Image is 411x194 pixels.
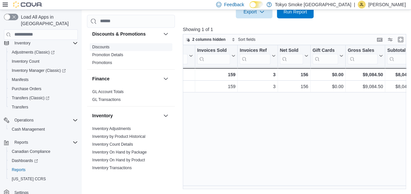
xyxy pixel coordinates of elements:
a: GL Transactions [92,97,121,102]
div: Gift Card Sales [312,47,338,64]
div: [DATE] [148,83,193,90]
span: Canadian Compliance [9,148,78,155]
span: Transfers [12,105,28,110]
button: Reports [1,138,80,147]
div: Gift Cards [312,47,338,54]
button: Display options [386,36,394,43]
div: Discounts & Promotions [87,43,175,69]
span: Operations [14,118,34,123]
span: Inventory Manager (Classic) [9,67,78,74]
span: Feedback [224,1,244,8]
span: Cash Management [9,125,78,133]
button: Inventory [1,39,80,48]
span: Dashboards [12,158,38,163]
button: Inventory [162,111,170,119]
span: Operations [12,116,78,124]
input: Dark Mode [249,1,263,8]
button: Reports [12,138,31,146]
span: Load All Apps in [GEOGRAPHIC_DATA] [18,14,78,27]
a: Cash Management [9,125,47,133]
button: Discounts & Promotions [162,30,170,38]
span: Sort fields [238,37,255,42]
div: Invoices Ref [240,47,270,54]
div: Net Sold [280,47,303,64]
span: Purchase Orders [12,86,42,91]
div: 159 [197,71,235,78]
a: Inventory Count Details [92,142,133,146]
span: Transfers [9,103,78,111]
span: Inventory Count [12,59,40,64]
button: Invoices Ref [240,47,275,64]
div: Totals [148,71,193,78]
p: Showing 1 of 1 [183,26,408,33]
button: Keyboard shortcuts [376,36,384,43]
button: Invoices Sold [197,47,235,64]
a: Inventory Count [9,57,42,65]
button: Operations [1,116,80,125]
button: Gross Sales [348,47,383,64]
button: Operations [12,116,36,124]
span: Dashboards [9,157,78,165]
div: Subtotal [387,47,410,54]
span: Manifests [12,77,28,82]
div: $0.00 [312,71,343,78]
span: Inventory On Hand by Product [92,157,145,162]
div: 156 [280,83,308,90]
a: Promotion Details [92,52,123,57]
span: Reports [14,140,28,145]
button: Reports [7,165,80,174]
a: Inventory Manager (Classic) [7,66,80,75]
button: Inventory [12,39,33,47]
button: Canadian Compliance [7,147,80,156]
span: Reports [9,166,78,174]
button: Gift Cards [312,47,343,64]
button: Inventory Count [7,57,80,66]
a: GL Account Totals [92,89,124,94]
span: Adjustments (Classic) [12,50,55,55]
div: Invoices Ref [240,47,270,64]
div: 3 [240,71,275,78]
a: Dashboards [7,156,80,165]
span: Reports [12,138,78,146]
a: Inventory On Hand by Package [92,150,147,154]
h3: Discounts & Promotions [92,30,146,37]
span: Export [240,5,268,18]
a: Promotions [92,60,112,65]
span: Package Details [92,173,121,178]
span: Inventory Transactions [92,165,132,170]
div: Date [148,47,188,64]
a: Discounts [92,44,110,49]
span: Transfers (Classic) [9,94,78,102]
button: Discounts & Promotions [92,30,161,37]
img: Cova [13,1,43,8]
div: Finance [87,88,175,106]
div: $9,084.50 [348,83,383,90]
button: 2 columns hidden [183,36,228,43]
span: Purchase Orders [9,85,78,93]
div: Date [148,47,188,54]
a: Inventory Manager (Classic) [9,67,68,74]
div: Invoices Sold [197,47,230,54]
button: Manifests [7,75,80,84]
div: 156 [280,71,308,78]
a: Inventory Adjustments [92,126,131,131]
p: | [354,1,355,8]
a: Dashboards [9,157,41,165]
a: Adjustments (Classic) [9,48,57,56]
span: Inventory by Product Historical [92,134,146,139]
a: Adjustments (Classic) [7,48,80,57]
span: [US_STATE] CCRS [12,176,46,182]
a: Manifests [9,76,31,84]
a: [US_STATE] CCRS [9,175,48,183]
div: Jenefer Luchies [358,1,366,8]
a: Inventory Transactions [92,165,132,170]
span: Run Report [283,8,307,15]
button: Run Report [277,5,314,18]
a: Purchase Orders [9,85,44,93]
a: Transfers (Classic) [9,94,52,102]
